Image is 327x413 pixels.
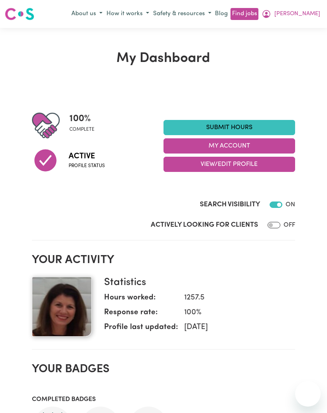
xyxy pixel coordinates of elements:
label: Search Visibility [200,200,260,210]
a: Find jobs [230,8,258,20]
span: OFF [284,222,295,228]
button: Safety & resources [151,8,213,21]
span: [PERSON_NAME] [274,10,320,18]
span: ON [286,202,295,208]
span: Active [69,150,105,162]
button: About us [69,8,104,21]
img: Careseekers logo [5,7,34,21]
button: My Account [260,7,322,21]
dt: Response rate: [104,307,178,322]
h2: Your badges [32,363,295,376]
div: Profile completeness: 100% [69,112,101,140]
button: How it works [104,8,151,21]
h3: Statistics [104,277,288,289]
a: Submit Hours [163,120,295,135]
h1: My Dashboard [32,50,295,67]
dd: 1257.5 [178,292,288,304]
dt: Hours worked: [104,292,178,307]
span: 100 % [69,112,95,126]
span: complete [69,126,95,133]
h3: Completed badges [32,396,295,403]
button: View/Edit Profile [163,157,295,172]
dd: 100 % [178,307,288,319]
iframe: Button to launch messaging window [295,381,321,407]
img: Your profile picture [32,277,92,337]
span: Profile status [69,162,105,170]
dt: Profile last updated: [104,322,178,337]
dd: [DATE] [178,322,288,333]
a: Blog [213,8,229,20]
a: Careseekers logo [5,5,34,23]
button: My Account [163,138,295,154]
h2: Your activity [32,253,295,267]
label: Actively Looking for Clients [151,220,258,230]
